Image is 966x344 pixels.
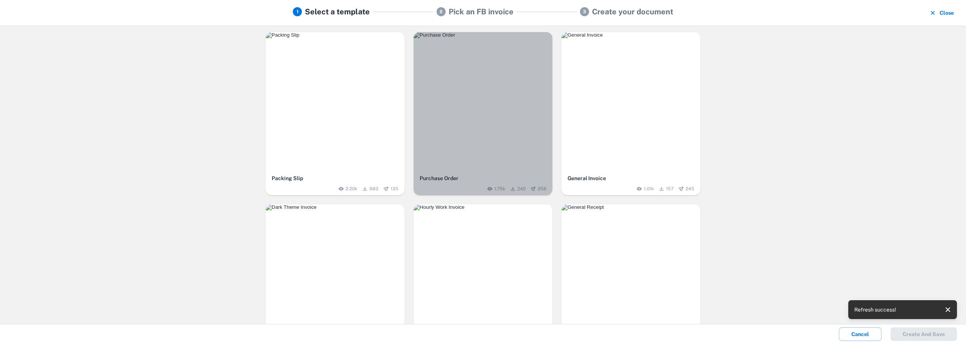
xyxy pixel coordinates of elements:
[346,185,357,192] span: 2.20k
[297,9,298,14] text: 1
[538,185,546,192] span: 258
[854,302,896,317] div: Refresh success!
[592,6,673,17] h5: Create your document
[440,9,443,14] text: 2
[517,185,526,192] span: 240
[449,6,514,17] h5: Pick an FB invoice
[414,32,552,195] button: Purchase OrderPurchase Order1.75k240258
[369,185,378,192] span: 983
[561,32,700,195] button: General InvoiceGeneral Invoice1.01k157245
[839,327,881,341] button: Cancel
[494,185,505,192] span: 1.75k
[266,204,405,210] img: Dark Theme Invoice
[583,9,586,14] text: 3
[414,32,552,38] img: Purchase Order
[568,174,694,182] h6: General Invoice
[414,204,552,210] img: Hourly Work Invoice
[266,32,405,38] img: Packing Slip
[561,204,700,210] img: General Receipt
[561,32,700,38] img: General Invoice
[666,185,674,192] span: 157
[686,185,694,192] span: 245
[942,304,954,316] button: close
[391,185,398,192] span: 135
[305,6,370,17] h5: Select a template
[644,185,654,192] span: 1.01k
[266,32,405,195] button: Packing SlipPacking Slip2.20k983135
[420,174,546,182] h6: Purchase Order
[928,6,957,20] button: Close
[272,174,398,182] h6: Packing Slip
